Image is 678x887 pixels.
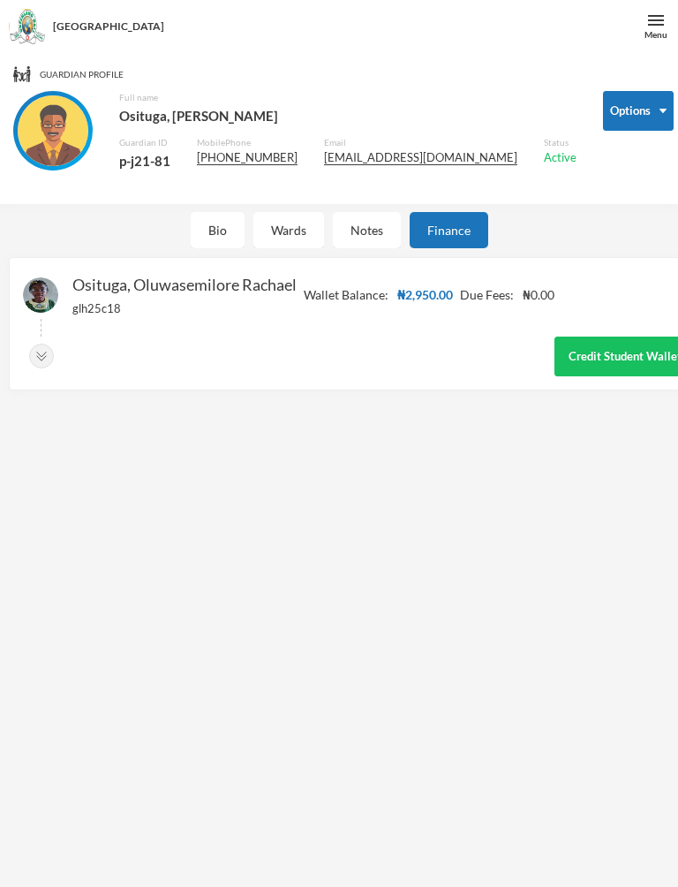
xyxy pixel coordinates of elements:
[324,136,517,149] div: Email
[119,149,170,172] div: p-j21-81
[72,299,297,319] div: glh25c18
[603,91,674,131] button: Options
[644,28,667,42] div: Menu
[460,285,514,304] span: Due Fees:
[53,19,164,34] div: [GEOGRAPHIC_DATA]
[40,68,124,81] span: Guardian Profile
[119,104,576,127] div: Osituga, [PERSON_NAME]
[410,212,488,248] div: Finance
[544,149,576,167] div: Active
[119,91,576,104] div: Full name
[544,136,576,149] div: Status
[18,95,88,166] img: GUARDIAN
[523,285,554,304] span: ₦0.00
[10,10,45,45] img: logo
[304,285,388,304] span: Wallet Balance:
[72,271,297,319] div: Osituga, Oluwasemilore Rachael
[253,212,324,248] div: Wards
[397,285,453,304] span: ₦2,950.00
[197,136,298,149] div: Mobile Phone
[119,136,170,149] div: Guardian ID
[23,277,58,313] img: STUDENT
[191,212,245,248] div: Bio
[333,212,401,248] div: Notes
[29,344,54,368] img: see less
